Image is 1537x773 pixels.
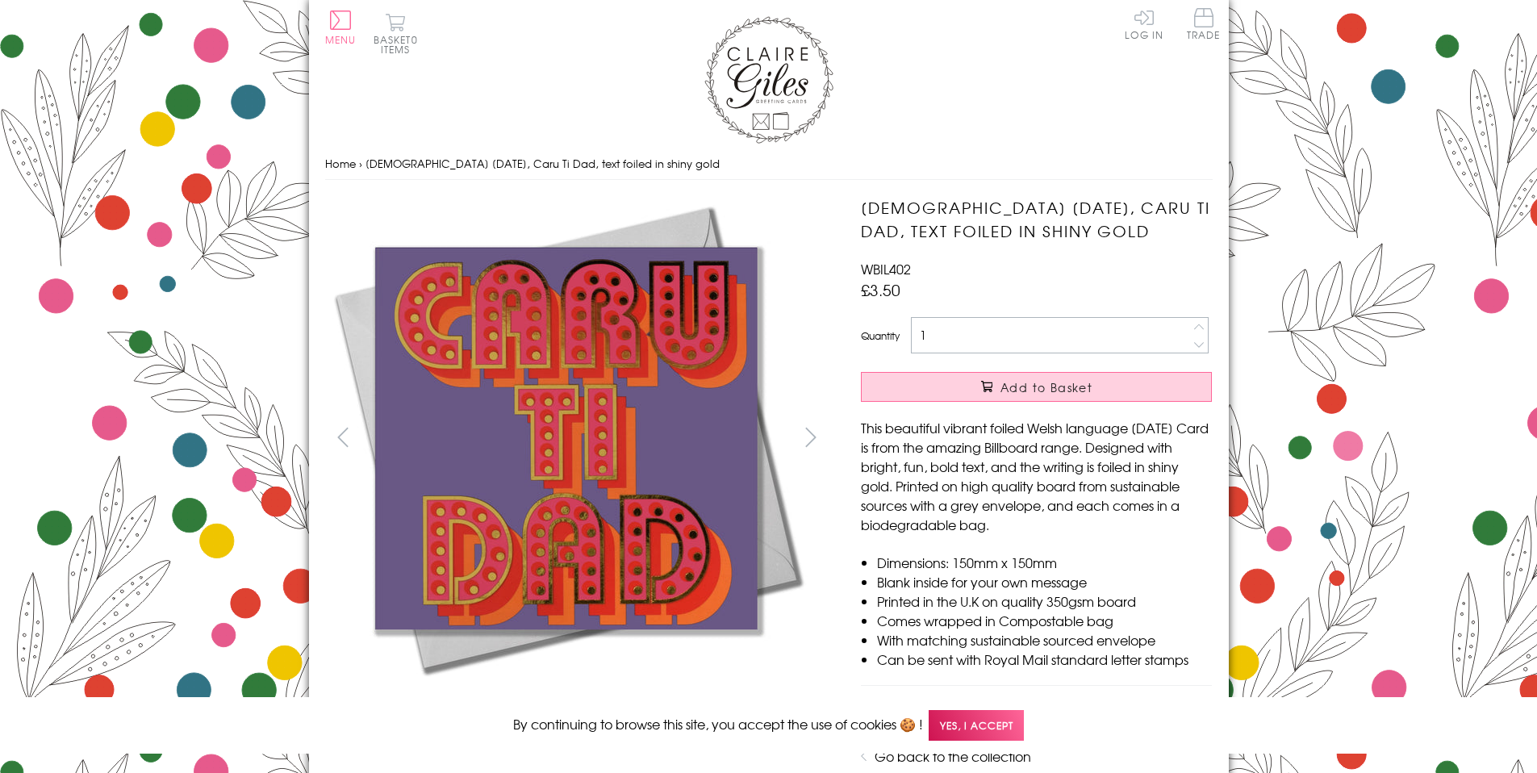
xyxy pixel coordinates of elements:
[325,156,356,171] a: Home
[792,419,829,455] button: next
[875,746,1031,766] a: Go back to the collection
[325,10,357,44] button: Menu
[861,372,1212,402] button: Add to Basket
[861,328,900,343] label: Quantity
[325,419,361,455] button: prev
[929,710,1024,742] span: Yes, I accept
[325,32,357,47] span: Menu
[374,13,418,54] button: Basket0 items
[1000,379,1092,395] span: Add to Basket
[365,156,720,171] span: [DEMOGRAPHIC_DATA] [DATE], Caru Ti Dad, text foiled in shiny gold
[877,591,1212,611] li: Printed in the U.K on quality 350gsm board
[861,196,1212,243] h1: [DEMOGRAPHIC_DATA] [DATE], Caru Ti Dad, text foiled in shiny gold
[877,553,1212,572] li: Dimensions: 150mm x 150mm
[1125,8,1163,40] a: Log In
[861,418,1212,534] p: This beautiful vibrant foiled Welsh language [DATE] Card is from the amazing Billboard range. Des...
[381,32,418,56] span: 0 items
[861,278,900,301] span: £3.50
[1187,8,1221,43] a: Trade
[877,630,1212,650] li: With matching sustainable sourced envelope
[877,650,1212,669] li: Can be sent with Royal Mail standard letter stamps
[325,148,1213,181] nav: breadcrumbs
[861,259,911,278] span: WBIL402
[877,611,1212,630] li: Comes wrapped in Compostable bag
[1187,8,1221,40] span: Trade
[704,16,833,144] img: Claire Giles Greetings Cards
[325,196,809,680] img: Welsh Father's Day, Caru Ti Dad, text foiled in shiny gold
[359,156,362,171] span: ›
[877,572,1212,591] li: Blank inside for your own message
